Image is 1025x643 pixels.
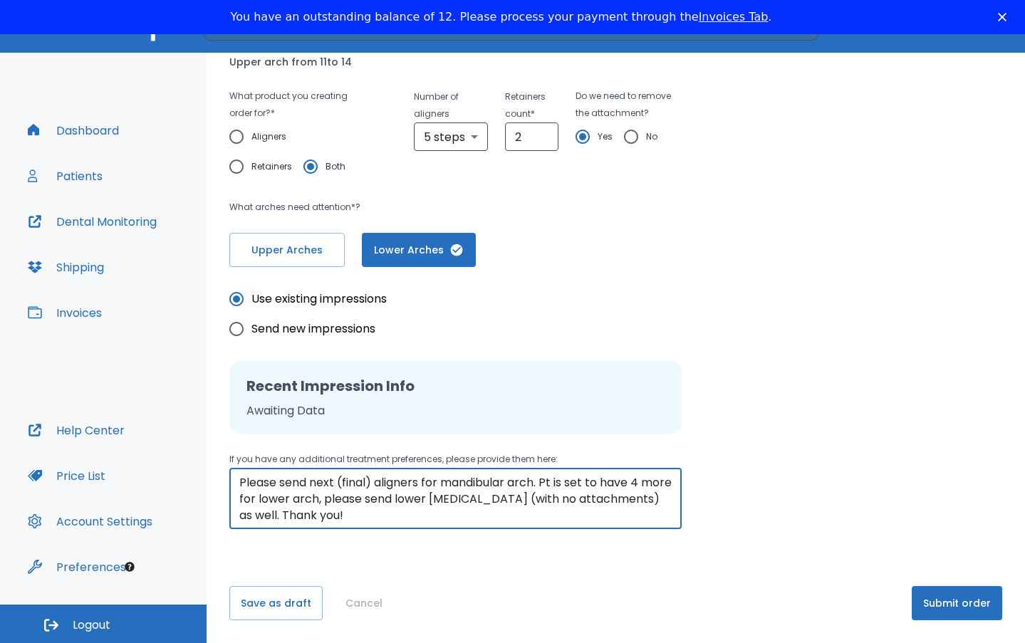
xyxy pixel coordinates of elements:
[598,128,613,145] span: Yes
[376,243,462,258] span: Lower Arches
[19,504,161,538] button: Account Settings
[246,402,665,419] p: Awaiting Data
[229,88,368,122] p: What product you creating order for? *
[73,617,110,633] span: Logout
[912,586,1002,620] button: Submit order
[19,250,113,284] button: Shipping
[229,53,353,70] p: Upper arch from 11 to 14
[19,113,128,147] button: Dashboard
[251,128,286,145] span: Aligners
[229,233,345,267] button: Upper Arches
[19,204,165,239] button: Dental Monitoring
[998,13,1012,21] div: Close
[19,159,111,193] button: Patients
[19,459,114,493] button: Price List
[244,243,330,258] span: Upper Arches
[19,296,110,330] button: Invoices
[239,474,672,523] textarea: Pt will be ready for her Max retainers, please send (with no attachments). Please send next (fina...
[231,10,772,24] div: You have an outstanding balance of 12. Please process your payment through the .
[246,375,665,397] h2: Recent Impression Info
[19,413,133,447] button: Help Center
[362,233,476,267] button: Lower Arches
[576,88,680,122] p: Do we need to remove the attachment?
[229,199,680,216] p: What arches need attention*?
[251,291,387,308] span: Use existing impressions
[699,10,769,23] a: Invoices Tab
[19,550,135,584] button: Preferences
[340,586,388,620] button: Cancel
[251,158,292,175] span: Retainers
[414,122,488,151] div: 5 steps
[251,320,375,338] span: Send new impressions
[123,560,136,573] div: Tooltip anchor
[229,586,323,620] button: Save as draft
[646,128,657,145] span: No
[505,88,558,122] p: Retainers count *
[326,158,345,175] span: Both
[229,451,682,468] p: If you have any additional treatment preferences, please provide them here:
[414,88,488,122] p: Number of aligners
